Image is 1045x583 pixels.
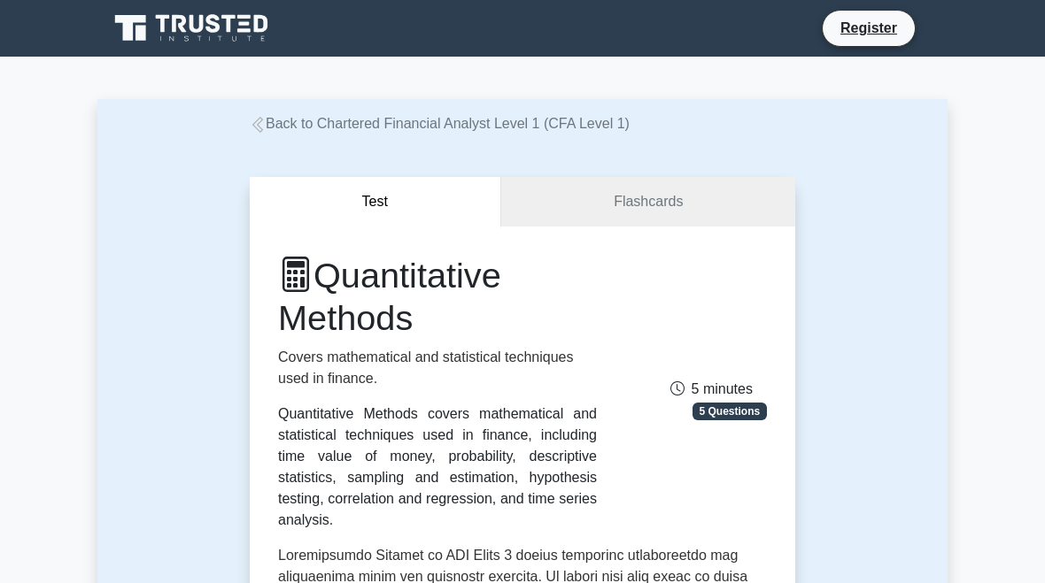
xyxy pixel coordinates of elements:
span: 5 minutes [670,381,753,396]
div: Quantitative Methods covers mathematical and statistical techniques used in finance, including ti... [278,403,597,531]
a: Back to Chartered Financial Analyst Level 1 (CFA Level 1) [250,116,630,131]
a: Register [830,17,908,39]
button: Test [250,177,501,227]
h1: Quantitative Methods [278,255,597,339]
p: Covers mathematical and statistical techniques used in finance. [278,347,597,389]
span: 5 Questions [693,403,767,420]
a: Flashcards [501,177,795,227]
